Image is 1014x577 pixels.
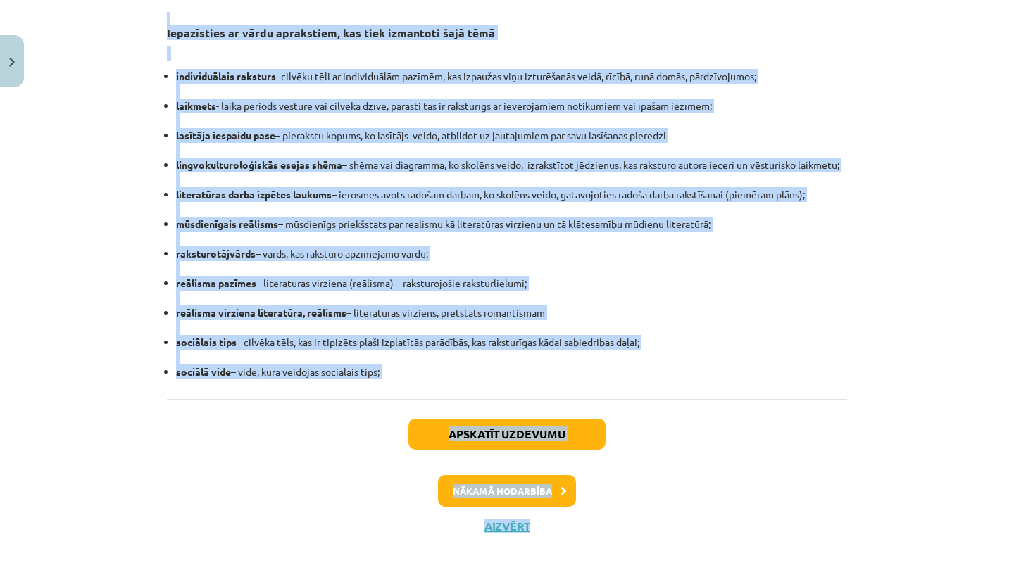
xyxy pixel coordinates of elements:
strong: mūsdienīgais reālisms [176,217,278,230]
strong: sociālais tips [176,336,237,348]
strong: literatūras darba izpētes laukums [176,188,332,201]
li: – shēma vai diagramma, ko skolēns veido, izrakstītot jēdzienus, kas raksturo autora ieceri un vēs... [176,158,847,187]
strong: sociālā vide [176,365,231,378]
li: – mūsdienīgs priekšstats par realismu kā literatūras virzienu un tā klātesamību mūdienu literatūrā; [176,217,847,246]
li: – vide, kurā veidojas sociālais tips; [176,364,847,379]
li: – vārds, kas raksturo apzīmējamo vārdu; [176,246,847,276]
strong: lasītāja iespaidu pase [176,129,275,141]
strong: reālisma pazīmes [176,277,256,289]
strong: individuālais raksturs [176,70,276,82]
li: - laika periods vēsturē vai cilvēka dzīvē, parasti tas ir raksturīgs ar ievērojamiem notikumiem v... [176,99,847,128]
li: - cilvēku tēli ar individuālām pazīmēm, kas izpaužas viņu izturēšanās veidā, rīcībā, runā domās, ... [176,69,847,99]
li: – ierosmes avots radošam darbam, ko skolēns veido, gatavojoties radoša darba rakstīšanai (piemēra... [176,187,847,217]
strong: Iepazīsties ar vārdu aprakstiem, kas tiek izmantoti šajā tēmā [167,25,495,40]
img: icon-close-lesson-0947bae3869378f0d4975bcd49f059093ad1ed9edebbc8119c70593378902aed.svg [9,58,15,67]
button: Aizvērt [480,519,534,533]
strong: reālisma virziena literatūra, reālisms [176,306,346,319]
li: – cilvēka tēls, kas ir tipizēts plaši izplatītās parādībās, kas raksturīgas kādai sabiedribas daļai; [176,335,847,364]
button: Apskatīt uzdevumu [408,419,606,450]
li: – pierakstu kopums, ko lasītājs veido, atbildot uz jautajumiem par savu lasīšanas pieredzi [176,128,847,158]
strong: laikmets [176,99,216,112]
strong: raksturotājvārds [176,247,256,260]
li: – literatūras virziens, pretstats romantismam [176,305,847,335]
strong: lingvokulturoloģiskās esejas shēma [176,158,342,171]
li: – literaturas virziena (reālisma) – raksturojošie raksturlielumi; [176,276,847,305]
button: Nākamā nodarbība [438,475,576,507]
